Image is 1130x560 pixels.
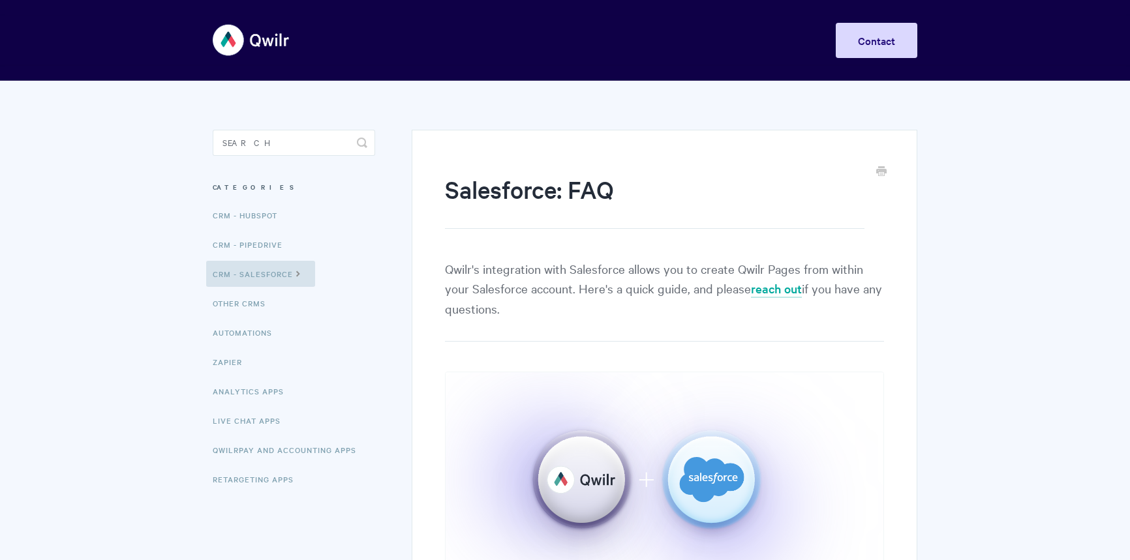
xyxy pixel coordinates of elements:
a: Automations [213,319,282,346]
a: CRM - Pipedrive [213,231,292,258]
a: Other CRMs [213,290,275,316]
h1: Salesforce: FAQ [445,173,864,229]
a: Retargeting Apps [213,466,303,492]
a: QwilrPay and Accounting Apps [213,437,366,463]
a: Live Chat Apps [213,407,290,434]
p: Qwilr's integration with Salesforce allows you to create Qwilr Pages from within your Salesforce ... [445,259,884,342]
a: Contact [836,23,917,58]
h3: Categories [213,175,375,199]
a: Analytics Apps [213,378,294,404]
img: Qwilr Help Center [213,16,290,65]
input: Search [213,130,375,156]
a: Print this Article [876,165,887,179]
a: CRM - HubSpot [213,202,287,228]
a: reach out [751,280,802,298]
a: Zapier [213,349,252,375]
a: CRM - Salesforce [206,261,315,287]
